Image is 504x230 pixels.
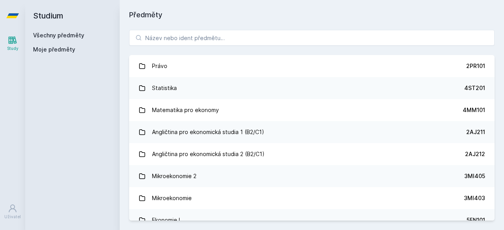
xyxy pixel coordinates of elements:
div: Angličtina pro ekonomická studia 2 (B2/C1) [152,146,265,162]
div: Právo [152,58,167,74]
div: Uživatel [4,214,21,220]
div: Matematika pro ekonomy [152,102,219,118]
div: Angličtina pro ekonomická studia 1 (B2/C1) [152,124,264,140]
div: 2PR101 [466,62,485,70]
a: Mikroekonomie 3MI403 [129,187,495,209]
span: Moje předměty [33,46,75,53]
a: Právo 2PR101 [129,55,495,77]
div: 4ST201 [464,84,485,92]
a: Mikroekonomie 2 3MI405 [129,165,495,187]
a: Study [2,31,24,55]
a: Uživatel [2,200,24,224]
div: Ekonomie I. [152,212,182,228]
h1: Předměty [129,9,495,20]
div: 5EN101 [467,216,485,224]
div: Statistika [152,80,177,96]
a: Statistika 4ST201 [129,77,495,99]
a: Všechny předměty [33,32,84,39]
div: 2AJ211 [466,128,485,136]
div: Study [7,46,19,52]
div: 4MM101 [463,106,485,114]
a: Angličtina pro ekonomická studia 1 (B2/C1) 2AJ211 [129,121,495,143]
div: Mikroekonomie [152,190,192,206]
a: Angličtina pro ekonomická studia 2 (B2/C1) 2AJ212 [129,143,495,165]
div: 3MI405 [464,172,485,180]
div: 2AJ212 [465,150,485,158]
div: 3MI403 [464,194,485,202]
a: Matematika pro ekonomy 4MM101 [129,99,495,121]
input: Název nebo ident předmětu… [129,30,495,46]
div: Mikroekonomie 2 [152,168,196,184]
